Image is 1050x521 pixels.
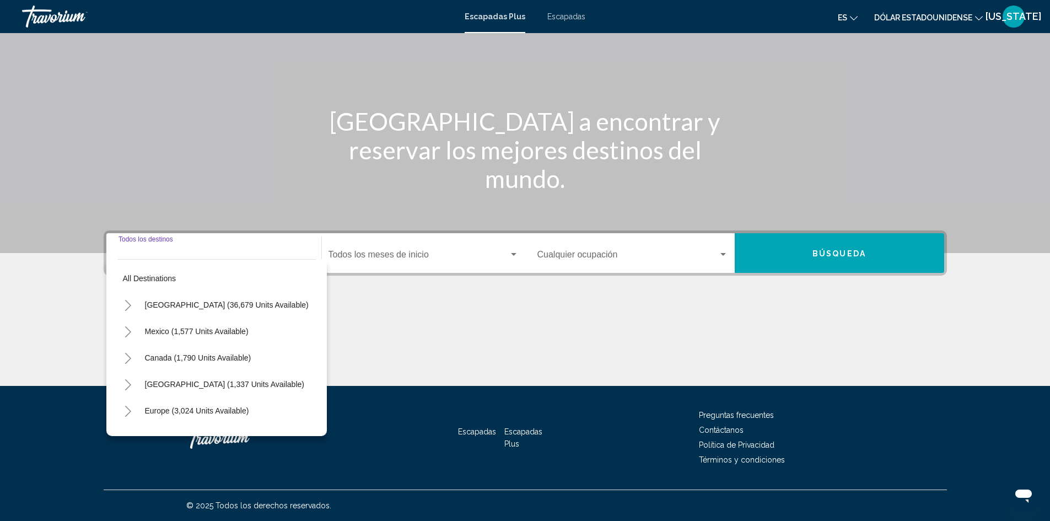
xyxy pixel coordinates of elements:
button: All destinations [117,266,316,291]
font: [US_STATE] [986,10,1042,22]
font: es [838,13,847,22]
button: Europe (3,024 units available) [139,398,255,423]
span: All destinations [123,274,176,283]
button: [GEOGRAPHIC_DATA] (36,679 units available) [139,292,314,318]
button: Toggle Canada (1,790 units available) [117,347,139,369]
font: Dólar estadounidense [874,13,972,22]
a: Escapadas [458,427,496,436]
a: Travorium [22,6,454,28]
span: Europe (3,024 units available) [145,406,249,415]
span: [GEOGRAPHIC_DATA] (1,337 units available) [145,380,304,389]
button: Canada (1,790 units available) [139,345,257,370]
span: Canada (1,790 units available) [145,353,251,362]
button: Mexico (1,577 units available) [139,319,254,344]
iframe: Botón para iniciar la ventana de mensajería [1006,477,1041,512]
button: Menú de usuario [999,5,1028,28]
button: Búsqueda [735,233,944,273]
font: [GEOGRAPHIC_DATA] a encontrar y reservar los mejores destinos del mundo. [330,107,720,193]
div: Widget de búsqueda [106,233,944,273]
a: Escapadas Plus [504,427,542,448]
a: Política de Privacidad [699,441,774,449]
a: Preguntas frecuentes [699,411,774,420]
font: © 2025 Todos los derechos reservados. [186,501,331,510]
a: Travorium [186,421,297,454]
a: Términos y condiciones [699,455,785,464]
a: Escapadas Plus [465,12,525,21]
button: Toggle Europe (3,024 units available) [117,400,139,422]
button: Toggle Australia (219 units available) [117,426,139,448]
button: [GEOGRAPHIC_DATA] (219 units available) [139,425,304,450]
span: [GEOGRAPHIC_DATA] (36,679 units available) [145,300,309,309]
button: [GEOGRAPHIC_DATA] (1,337 units available) [139,372,310,397]
button: Toggle United States (36,679 units available) [117,294,139,316]
font: Búsqueda [812,249,866,258]
button: Cambiar idioma [838,9,858,25]
button: Toggle Caribbean & Atlantic Islands (1,337 units available) [117,373,139,395]
a: Contáctanos [699,426,744,434]
button: Cambiar moneda [874,9,983,25]
span: Mexico (1,577 units available) [145,327,249,336]
a: Escapadas [547,12,585,21]
button: Toggle Mexico (1,577 units available) [117,320,139,342]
